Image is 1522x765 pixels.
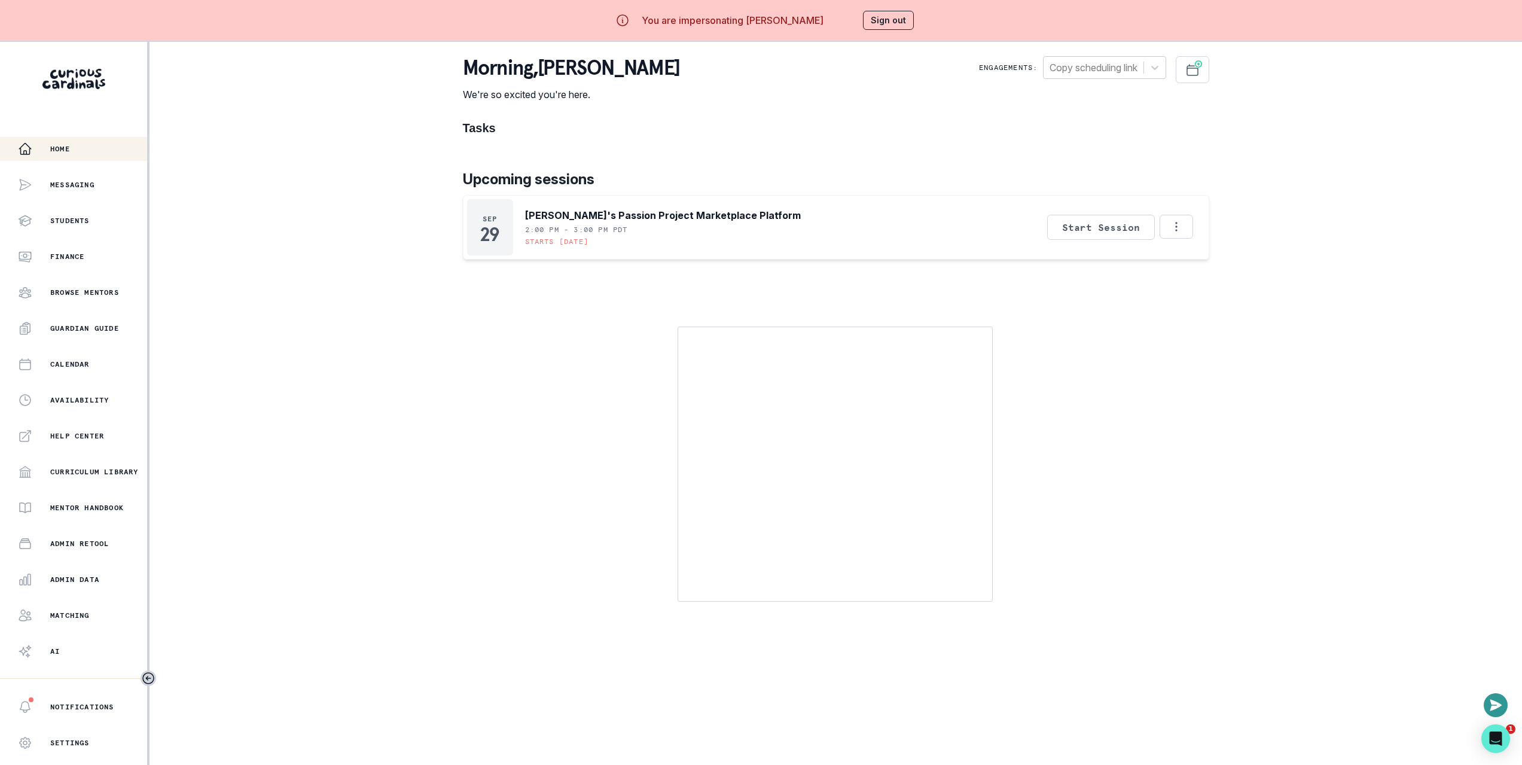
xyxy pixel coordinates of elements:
[463,169,1209,190] p: Upcoming sessions
[463,87,680,102] p: We're so excited you're here.
[50,395,109,405] p: Availability
[42,69,105,89] img: Curious Cardinals Logo
[50,324,119,333] p: Guardian Guide
[50,539,109,548] p: Admin Retool
[50,611,90,620] p: Matching
[1506,724,1515,734] span: 1
[483,214,498,224] p: Sep
[141,670,156,686] button: Toggle sidebar
[1176,56,1209,83] button: Schedule Sessions
[525,237,589,246] p: Starts [DATE]
[463,121,1209,135] h1: Tasks
[50,647,60,656] p: AI
[50,252,84,261] p: Finance
[50,359,90,369] p: Calendar
[525,208,801,223] p: [PERSON_NAME]'s Passion Project Marketplace Platform
[50,144,70,154] p: Home
[1484,693,1508,717] button: Open or close messaging widget
[50,575,99,584] p: Admin Data
[50,738,90,748] p: Settings
[1047,215,1155,240] button: Start Session
[979,63,1038,72] p: Engagements:
[50,503,124,513] p: Mentor Handbook
[863,11,914,30] button: Sign out
[50,288,119,297] p: Browse Mentors
[642,13,823,28] p: You are impersonating [PERSON_NAME]
[480,228,499,240] p: 29
[50,431,104,441] p: Help Center
[463,56,680,80] p: morning , [PERSON_NAME]
[1481,724,1510,753] div: Open Intercom Messenger
[50,702,114,712] p: Notifications
[50,216,90,225] p: Students
[1050,60,1137,75] div: Copy scheduling link
[1160,215,1193,239] button: Options
[50,180,94,190] p: Messaging
[525,225,628,234] p: 2:00 PM - 3:00 PM PDT
[50,467,139,477] p: Curriculum Library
